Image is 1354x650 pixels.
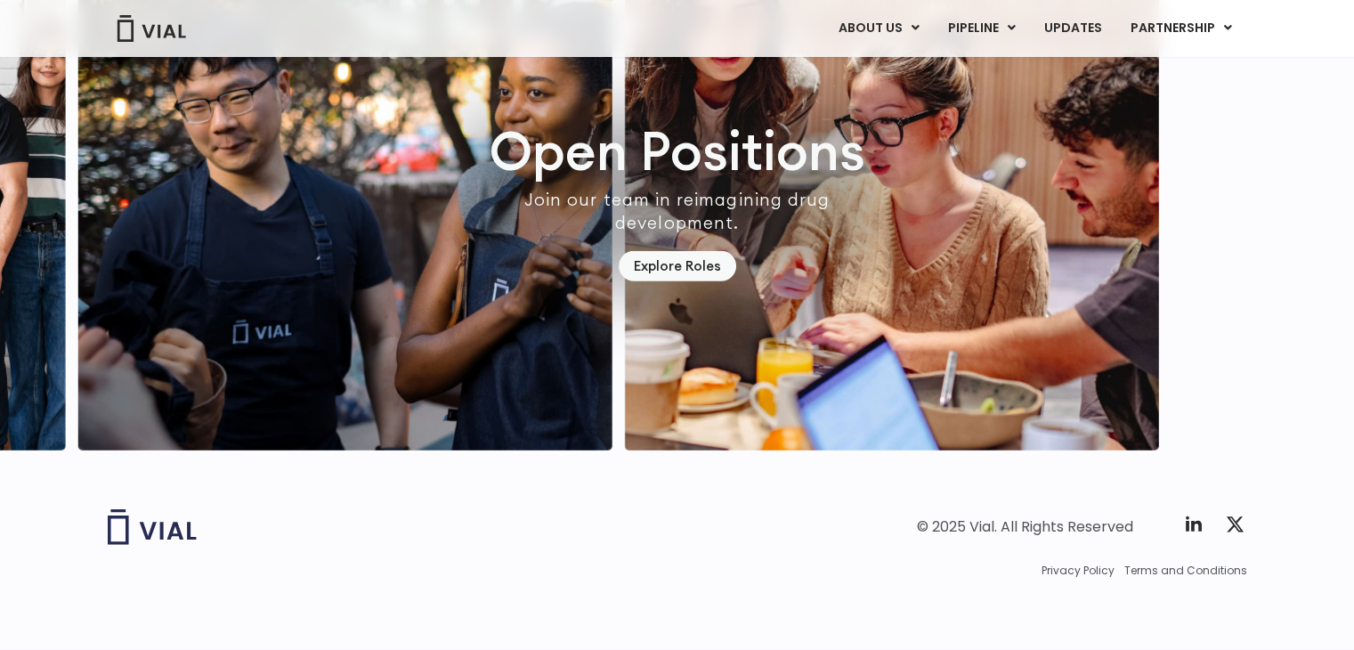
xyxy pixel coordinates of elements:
a: PIPELINEMenu Toggle [933,13,1028,44]
a: Explore Roles [619,251,736,282]
a: Privacy Policy [1042,563,1115,579]
a: Terms and Conditions [1124,563,1247,579]
a: ABOUT USMenu Toggle [823,13,932,44]
img: Vial logo wih "Vial" spelled out [108,509,197,545]
div: © 2025 Vial. All Rights Reserved [917,517,1133,537]
img: Vial Logo [116,15,187,42]
a: UPDATES [1029,13,1115,44]
a: PARTNERSHIPMenu Toggle [1115,13,1245,44]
